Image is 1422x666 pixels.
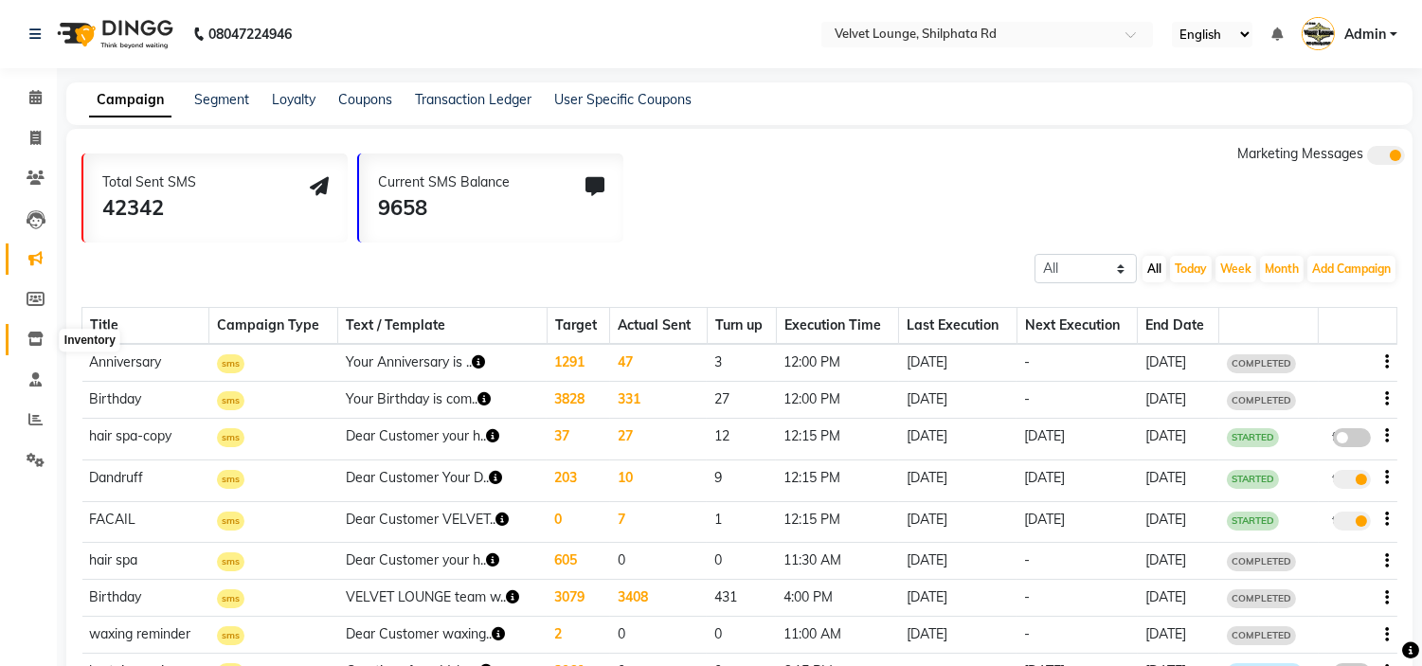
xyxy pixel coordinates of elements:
[1017,501,1138,543] td: [DATE]
[707,344,776,382] td: 3
[378,192,510,224] div: 9658
[547,459,610,501] td: 203
[1227,470,1279,489] span: STARTED
[1138,459,1219,501] td: [DATE]
[776,459,899,501] td: 12:15 PM
[82,344,209,382] td: Anniversary
[1333,470,1371,489] label: true
[547,580,610,617] td: 3079
[610,580,707,617] td: 3408
[82,617,209,654] td: waxing reminder
[899,308,1017,345] th: Last Execution
[1344,25,1386,45] span: Admin
[707,308,776,345] th: Turn up
[1017,580,1138,617] td: -
[1227,391,1296,410] span: COMPLETED
[1017,344,1138,382] td: -
[1017,308,1138,345] th: Next Execution
[1170,256,1212,282] button: Today
[899,580,1017,617] td: [DATE]
[899,419,1017,460] td: [DATE]
[217,470,244,489] span: sms
[378,172,510,192] div: Current SMS Balance
[1215,256,1256,282] button: Week
[209,308,338,345] th: Campaign Type
[217,354,244,373] span: sms
[547,382,610,419] td: 3828
[1227,512,1279,531] span: STARTED
[1302,17,1335,50] img: Admin
[1017,419,1138,460] td: [DATE]
[102,172,196,192] div: Total Sent SMS
[899,382,1017,419] td: [DATE]
[1227,589,1296,608] span: COMPLETED
[48,8,178,61] img: logo
[776,382,899,419] td: 12:00 PM
[1333,512,1371,531] label: true
[610,382,707,419] td: 331
[217,552,244,571] span: sms
[217,626,244,645] span: sms
[610,543,707,580] td: 0
[707,382,776,419] td: 27
[82,459,209,501] td: Dandruff
[217,391,244,410] span: sms
[610,308,707,345] th: Actual Sent
[102,192,196,224] div: 42342
[217,589,244,608] span: sms
[1138,344,1219,382] td: [DATE]
[776,501,899,543] td: 12:15 PM
[338,382,547,419] td: Your Birthday is com..
[610,459,707,501] td: 10
[82,543,209,580] td: hair spa
[208,8,292,61] b: 08047224946
[82,580,209,617] td: Birthday
[1143,256,1166,282] button: All
[610,419,707,460] td: 27
[547,308,610,345] th: Target
[1227,552,1296,571] span: COMPLETED
[1017,617,1138,654] td: -
[547,344,610,382] td: 1291
[1138,501,1219,543] td: [DATE]
[1307,256,1395,282] button: Add Campaign
[338,344,547,382] td: Your Anniversary is ..
[338,580,547,617] td: VELVET LOUNGE team w..
[338,617,547,654] td: Dear Customer waxing..
[707,459,776,501] td: 9
[707,419,776,460] td: 12
[547,543,610,580] td: 605
[776,308,899,345] th: Execution Time
[707,501,776,543] td: 1
[338,543,547,580] td: Dear Customer your h..
[899,344,1017,382] td: [DATE]
[1237,145,1363,162] span: Marketing Messages
[1017,382,1138,419] td: -
[776,580,899,617] td: 4:00 PM
[547,501,610,543] td: 0
[217,512,244,531] span: sms
[610,501,707,543] td: 7
[707,617,776,654] td: 0
[899,543,1017,580] td: [DATE]
[1017,543,1138,580] td: -
[547,419,610,460] td: 37
[776,617,899,654] td: 11:00 AM
[272,91,315,108] a: Loyalty
[1138,617,1219,654] td: [DATE]
[82,308,209,345] th: Title
[547,617,610,654] td: 2
[1227,626,1296,645] span: COMPLETED
[1138,580,1219,617] td: [DATE]
[776,344,899,382] td: 12:00 PM
[1138,382,1219,419] td: [DATE]
[776,543,899,580] td: 11:30 AM
[217,428,244,447] span: sms
[1138,308,1219,345] th: End Date
[338,308,547,345] th: Text / Template
[1333,428,1371,447] label: false
[82,419,209,460] td: hair spa-copy
[707,580,776,617] td: 431
[707,543,776,580] td: 0
[610,344,707,382] td: 47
